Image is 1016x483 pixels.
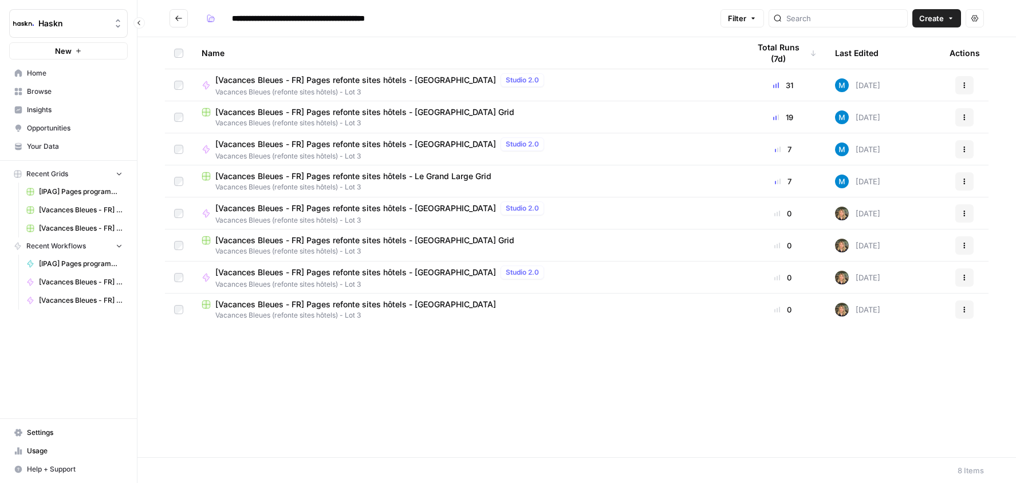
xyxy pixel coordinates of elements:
[749,176,817,187] div: 7
[202,73,731,97] a: [Vacances Bleues - FR] Pages refonte sites hôtels - [GEOGRAPHIC_DATA]Studio 2.0Vacances Bleues (r...
[835,37,879,69] div: Last Edited
[720,9,764,27] button: Filter
[919,13,944,24] span: Create
[9,119,128,137] a: Opportunities
[749,37,817,69] div: Total Runs (7d)
[506,139,539,149] span: Studio 2.0
[9,64,128,82] a: Home
[39,223,123,233] span: [Vacances Bleues - FR] Pages refonte sites hôtels - [GEOGRAPHIC_DATA] Grid
[835,78,849,92] img: xlx1vc11lo246mpl6i14p9z1ximr
[835,142,880,156] div: [DATE]
[9,165,128,183] button: Recent Grids
[27,141,123,152] span: Your Data
[506,203,539,213] span: Studio 2.0
[9,423,128,442] a: Settings
[215,106,514,118] span: [Vacances Bleues - FR] Pages refonte sites hôtels - [GEOGRAPHIC_DATA] Grid
[215,203,496,214] span: [Vacances Bleues - FR] Pages refonte sites hôtels - [GEOGRAPHIC_DATA]
[749,112,817,123] div: 19
[21,219,128,237] a: [Vacances Bleues - FR] Pages refonte sites hôtels - [GEOGRAPHIC_DATA] Grid
[835,142,849,156] img: xlx1vc11lo246mpl6i14p9z1ximr
[13,13,34,34] img: Haskn Logo
[749,208,817,219] div: 0
[950,37,980,69] div: Actions
[39,277,123,287] span: [Vacances Bleues - FR] Pages refonte sites hôtels - [GEOGRAPHIC_DATA]
[202,171,731,192] a: [Vacances Bleues - FR] Pages refonte sites hôtels - Le Grand Large GridVacances Bleues (refonte s...
[27,105,123,115] span: Insights
[835,207,880,220] div: [DATE]
[26,169,68,179] span: Recent Grids
[26,241,86,251] span: Recent Workflows
[749,144,817,155] div: 7
[38,18,108,29] span: Haskn
[39,205,123,215] span: [Vacances Bleues - FR] Pages refonte sites hôtels - [GEOGRAPHIC_DATA] Grid
[55,45,72,57] span: New
[27,464,123,474] span: Help + Support
[835,175,849,188] img: xlx1vc11lo246mpl6i14p9z1ximr
[9,237,128,255] button: Recent Workflows
[21,201,128,219] a: [Vacances Bleues - FR] Pages refonte sites hôtels - [GEOGRAPHIC_DATA] Grid
[835,303,880,316] div: [DATE]
[27,86,123,97] span: Browse
[170,9,188,27] button: Go back
[21,273,128,291] a: [Vacances Bleues - FR] Pages refonte sites hôtels - [GEOGRAPHIC_DATA]
[958,465,984,476] div: 8 Items
[202,182,731,192] span: Vacances Bleues (refonte sites hôtels) - Lot 3
[39,295,123,306] span: [Vacances Bleues - FR] Pages refonte sites hôtels - [GEOGRAPHIC_DATA]
[835,175,880,188] div: [DATE]
[835,78,880,92] div: [DATE]
[749,240,817,251] div: 0
[21,291,128,310] a: [Vacances Bleues - FR] Pages refonte sites hôtels - [GEOGRAPHIC_DATA]
[202,137,731,161] a: [Vacances Bleues - FR] Pages refonte sites hôtels - [GEOGRAPHIC_DATA]Studio 2.0Vacances Bleues (r...
[202,235,731,256] a: [Vacances Bleues - FR] Pages refonte sites hôtels - [GEOGRAPHIC_DATA] GridVacances Bleues (refont...
[202,266,731,290] a: [Vacances Bleues - FR] Pages refonte sites hôtels - [GEOGRAPHIC_DATA]Studio 2.0Vacances Bleues (r...
[749,80,817,91] div: 31
[215,171,491,182] span: [Vacances Bleues - FR] Pages refonte sites hôtels - Le Grand Large Grid
[202,201,731,225] a: [Vacances Bleues - FR] Pages refonte sites hôtels - [GEOGRAPHIC_DATA]Studio 2.0Vacances Bleues (r...
[835,110,880,124] div: [DATE]
[835,271,849,284] img: ziyu4k121h9vid6fczkx3ylgkuqx
[215,87,549,97] span: Vacances Bleues (refonte sites hôtels) - Lot 3
[506,75,539,85] span: Studio 2.0
[835,271,880,284] div: [DATE]
[9,42,128,60] button: New
[21,255,128,273] a: [IPAG] Pages programmes
[9,460,128,478] button: Help + Support
[728,13,746,24] span: Filter
[215,138,496,150] span: [Vacances Bleues - FR] Pages refonte sites hôtels - [GEOGRAPHIC_DATA]
[27,123,123,133] span: Opportunities
[27,68,123,78] span: Home
[27,446,123,456] span: Usage
[215,267,496,278] span: [Vacances Bleues - FR] Pages refonte sites hôtels - [GEOGRAPHIC_DATA]
[215,151,549,161] span: Vacances Bleues (refonte sites hôtels) - Lot 3
[9,137,128,156] a: Your Data
[202,37,731,69] div: Name
[202,118,731,128] span: Vacances Bleues (refonte sites hôtels) - Lot 3
[506,267,539,278] span: Studio 2.0
[202,310,731,320] span: Vacances Bleues (refonte sites hôtels) - Lot 3
[27,427,123,438] span: Settings
[9,9,128,38] button: Workspace: Haskn
[215,235,514,246] span: [Vacances Bleues - FR] Pages refonte sites hôtels - [GEOGRAPHIC_DATA] Grid
[786,13,903,24] input: Search
[39,187,123,197] span: [IPAG] Pages programmes Grid
[9,101,128,119] a: Insights
[9,442,128,460] a: Usage
[9,82,128,101] a: Browse
[215,279,549,290] span: Vacances Bleues (refonte sites hôtels) - Lot 3
[202,299,731,320] a: [Vacances Bleues - FR] Pages refonte sites hôtels - [GEOGRAPHIC_DATA]Vacances Bleues (refonte sit...
[202,246,731,256] span: Vacances Bleues (refonte sites hôtels) - Lot 3
[215,299,496,310] span: [Vacances Bleues - FR] Pages refonte sites hôtels - [GEOGRAPHIC_DATA]
[202,106,731,128] a: [Vacances Bleues - FR] Pages refonte sites hôtels - [GEOGRAPHIC_DATA] GridVacances Bleues (refont...
[835,110,849,124] img: xlx1vc11lo246mpl6i14p9z1ximr
[39,259,123,269] span: [IPAG] Pages programmes
[835,239,880,252] div: [DATE]
[835,303,849,316] img: ziyu4k121h9vid6fczkx3ylgkuqx
[835,207,849,220] img: ziyu4k121h9vid6fczkx3ylgkuqx
[749,304,817,315] div: 0
[215,74,496,86] span: [Vacances Bleues - FR] Pages refonte sites hôtels - [GEOGRAPHIC_DATA]
[749,272,817,283] div: 0
[21,183,128,201] a: [IPAG] Pages programmes Grid
[912,9,961,27] button: Create
[215,215,549,225] span: Vacances Bleues (refonte sites hôtels) - Lot 3
[835,239,849,252] img: ziyu4k121h9vid6fczkx3ylgkuqx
